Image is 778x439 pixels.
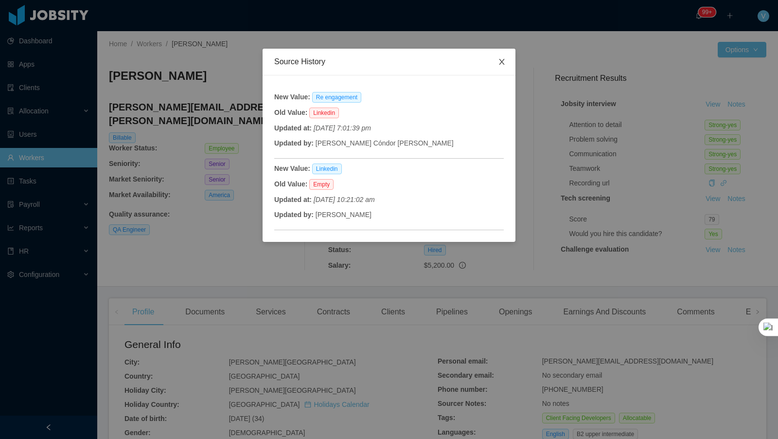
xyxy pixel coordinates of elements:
b: Updated by: [274,139,314,147]
button: Close [488,49,515,76]
div: [PERSON_NAME] Cóndor [PERSON_NAME] [274,138,504,148]
i: [DATE] 10:21:02 am [314,196,375,203]
b: Old Value: [274,109,307,116]
div: [PERSON_NAME] [274,210,504,220]
span: Linkedin [309,108,339,118]
b: New Value: [274,165,310,172]
div: Source History [274,56,504,67]
span: Linkedin [312,164,342,174]
b: Updated at: [274,124,312,132]
span: Empty [309,179,334,190]
b: Updated at: [274,196,312,203]
b: New Value: [274,93,310,101]
i: icon: close [498,58,506,66]
span: Re engagement [312,92,361,103]
b: Old Value: [274,180,307,188]
b: Updated by: [274,211,314,219]
i: [DATE] 7:01:39 pm [314,124,371,132]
